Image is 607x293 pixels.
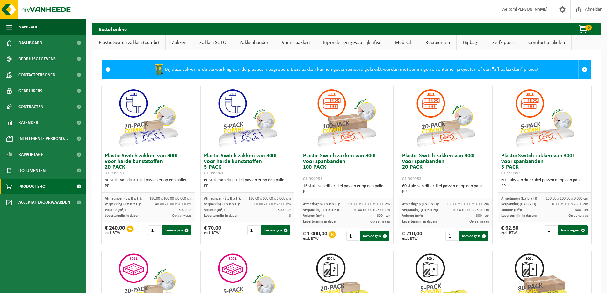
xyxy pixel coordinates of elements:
div: PP [105,183,192,189]
span: Navigatie [18,19,38,35]
span: Dashboard [18,35,42,51]
span: 40.00 x 0.00 x 23.00 cm [452,208,489,212]
img: 01-999950 [116,86,180,150]
span: 300 liter [575,208,588,212]
span: excl. BTW [105,231,125,235]
span: Documenten [18,163,46,179]
a: Zakken [166,35,193,50]
div: 60 stuks van dit artikel passen er op een pallet [105,178,192,189]
span: Gebruikers [18,83,42,99]
span: excl. BTW [204,231,221,235]
img: 01-999949 [215,86,279,150]
div: € 70,00 [204,225,221,235]
span: Levertermijn in dagen: [402,220,437,223]
span: Contracten [18,99,43,115]
span: Op aanvraag [568,214,588,218]
span: 40.00 x 0.00 x 23.00 cm [353,208,390,212]
span: 0 [585,25,592,31]
div: € 240,00 [105,225,125,235]
img: 01-999953 [414,86,477,150]
a: Bigbags [457,35,486,50]
span: 01-999954 [303,177,322,181]
button: Toevoegen [459,231,488,241]
span: Levertermijn in dagen: [204,214,239,218]
span: 60.00 x 0.00 x 23.00 cm [254,202,291,206]
div: € 210,00 [402,231,422,241]
span: 130.00 x 100.00 x 0.000 cm [348,202,390,206]
span: Afmetingen (L x B x H): [303,202,340,206]
span: Op aanvraag [172,214,192,218]
input: 1 [148,225,161,235]
span: 40.00 x 0.00 x 23.00 cm [552,202,588,206]
a: Recipiënten [419,35,456,50]
span: Acceptatievoorwaarden [18,194,70,210]
span: excl. BTW [501,231,518,235]
img: 01-999952 [513,86,576,150]
div: 60 stuks van dit artikel passen er op een pallet [501,178,588,189]
span: Verpakking (L x B x H): [303,208,339,212]
span: Op aanvraag [469,220,489,223]
span: 3 [289,214,291,218]
span: Kalender [18,115,38,131]
span: excl. BTW [402,237,422,241]
div: 16 stuks van dit artikel passen er op een pallet [303,183,390,195]
h3: Plastic Switch zakken van 300L voor harde kunststoffen 5-PACK [204,153,291,176]
div: Bij deze zakken is de verwerking van de plastics inbegrepen. Deze zakken kunnen gecombineerd gebr... [114,60,578,79]
button: 0 [568,23,600,35]
span: Intelligente verbond... [18,131,68,147]
span: 300 liter [179,208,192,212]
span: Volume (m³): [204,208,225,212]
div: PP [501,183,588,189]
a: Medisch [388,35,419,50]
span: Product Shop [18,179,47,194]
span: Op aanvraag [370,220,390,223]
span: Afmetingen (L x B x H): [204,197,241,201]
span: 01-999950 [105,171,124,176]
span: Volume (m³): [105,208,126,212]
span: Verpakking (L x B x H): [402,208,438,212]
span: Levertermijn in dagen: [303,220,338,223]
span: Verpakking (L x B x H): [204,202,240,206]
span: 01-999952 [501,171,520,176]
span: Rapportage [18,147,43,163]
h3: Plastic Switch zakken van 300L voor spanbanden 100-PACK [303,153,390,182]
span: Levertermijn in dagen: [501,214,537,218]
span: Afmetingen (L x B x H): [402,202,439,206]
a: Zakkenhouder [233,35,275,50]
button: Toevoegen [360,231,389,241]
strong: [PERSON_NAME] [516,7,548,12]
img: 01-999954 [314,86,378,150]
span: 40.00 x 0.00 x 20.00 cm [155,202,192,206]
span: Contactpersonen [18,67,55,83]
span: Afmetingen (L x B x H): [105,197,142,201]
span: 300 liter [278,208,291,212]
span: Volume (m³): [303,214,324,218]
button: Toevoegen [162,225,191,235]
input: 1 [445,231,458,241]
div: € 62,50 [501,225,518,235]
img: WB-0240-HPE-GN-50.png [152,63,165,76]
h3: Plastic Switch zakken van 300L voor spanbanden 20-PACK [402,153,489,182]
span: Levertermijn in dagen: [105,214,140,218]
a: Plastic Switch zakken (combi) [92,35,165,50]
h3: Plastic Switch zakken van 300L voor spanbanden 5-PACK [501,153,588,176]
div: PP [402,189,489,195]
a: Zelfkippers [486,35,522,50]
div: € 1 000,00 [303,231,327,241]
div: PP [303,189,390,195]
span: Volume (m³): [402,214,423,218]
span: 130.00 x 100.00 x 0.000 cm [447,202,489,206]
span: Bedrijfsgegevens [18,51,56,67]
input: 1 [247,225,260,235]
h3: Plastic Switch zakken van 300L voor harde kunststoffen 20-PACK [105,153,192,176]
span: 01-999949 [204,171,223,176]
span: 130.00 x 100.00 x 0.000 cm [249,197,291,201]
a: Bijzonder en gevaarlijk afval [316,35,388,50]
a: Comfort artikelen [522,35,571,50]
span: Afmetingen (L x B x H): [501,197,538,201]
span: 300 liter [377,214,390,218]
input: 1 [346,231,359,241]
div: PP [204,183,291,189]
span: 130.00 x 100.00 x 0.000 cm [546,197,588,201]
div: 60 stuks van dit artikel passen er op een pallet [204,178,291,189]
